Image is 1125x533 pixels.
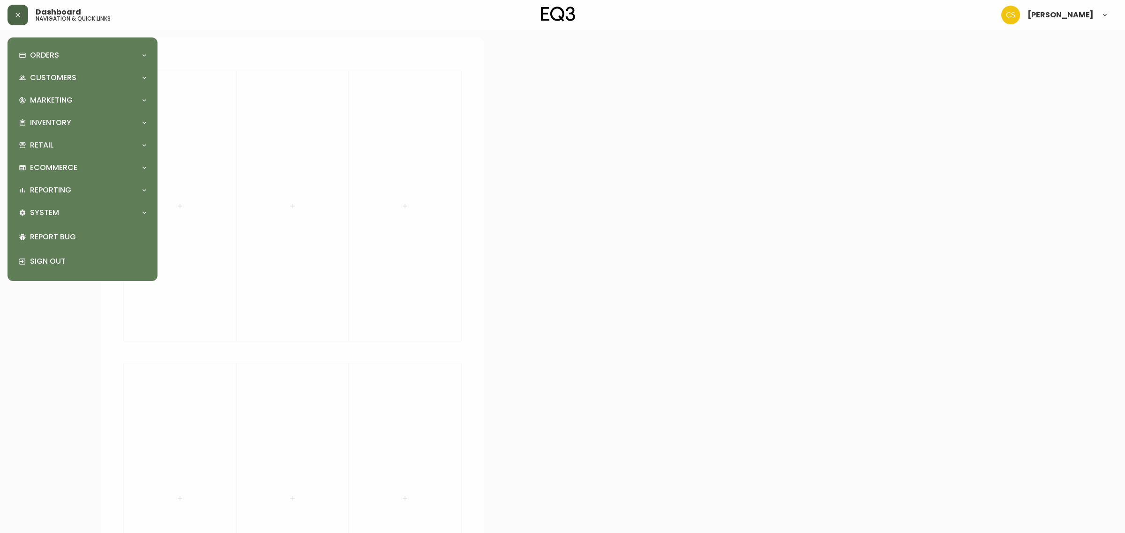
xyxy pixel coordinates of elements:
[15,249,150,274] div: Sign Out
[15,112,150,133] div: Inventory
[541,7,576,22] img: logo
[30,207,59,218] p: System
[15,157,150,178] div: Ecommerce
[15,67,150,88] div: Customers
[36,8,81,16] span: Dashboard
[15,180,150,200] div: Reporting
[36,16,111,22] h5: navigation & quick links
[1027,11,1094,19] span: [PERSON_NAME]
[15,225,150,249] div: Report Bug
[15,202,150,223] div: System
[30,256,146,266] p: Sign Out
[30,95,73,105] p: Marketing
[30,163,77,173] p: Ecommerce
[30,118,71,128] p: Inventory
[15,135,150,155] div: Retail
[30,232,146,242] p: Report Bug
[30,73,76,83] p: Customers
[15,45,150,66] div: Orders
[1001,6,1020,24] img: 996bfd46d64b78802a67b62ffe4c27a2
[15,90,150,111] div: Marketing
[30,185,71,195] p: Reporting
[30,140,53,150] p: Retail
[30,50,59,60] p: Orders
